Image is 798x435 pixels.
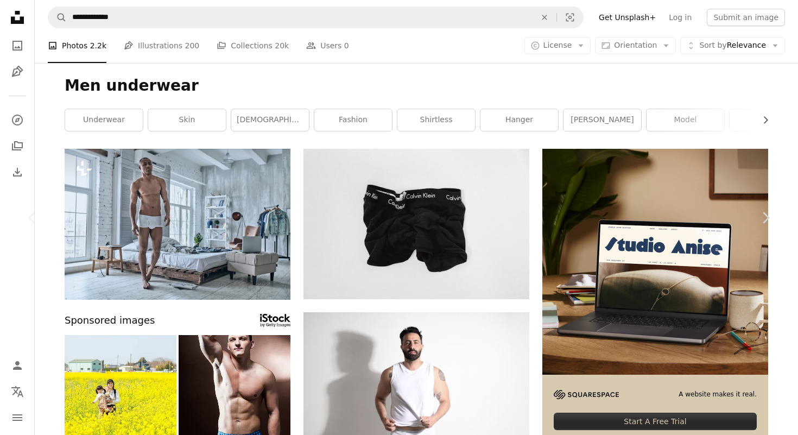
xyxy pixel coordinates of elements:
button: Sort byRelevance [680,37,785,54]
button: scroll list to the right [756,109,768,131]
form: Find visuals sitewide [48,7,584,28]
button: Search Unsplash [48,7,67,28]
button: License [524,37,591,54]
span: Sponsored images [65,313,155,329]
a: Collections 20k [217,28,289,63]
a: Illustrations [7,61,28,83]
a: Get Unsplash+ [592,9,662,26]
a: Log in [662,9,698,26]
a: Illustrations 200 [124,28,199,63]
a: Photos [7,35,28,56]
img: a close up of a pair of underwear on a white surface [303,149,529,299]
span: License [543,41,572,49]
button: Clear [533,7,556,28]
a: Download History [7,161,28,183]
a: skin [148,109,226,131]
span: 0 [344,40,349,52]
a: a person wearing underwear [303,388,529,398]
button: Orientation [595,37,676,54]
button: Visual search [557,7,583,28]
a: Full length of handsome young African man looking away while walking in the bedroom at home [65,219,290,229]
a: Collections [7,135,28,157]
div: Start A Free Trial [554,413,757,430]
a: Explore [7,109,28,131]
span: Orientation [614,41,657,49]
span: 20k [275,40,289,52]
img: Full length of handsome young African man looking away while walking in the bedroom at home [65,149,290,300]
a: fashion [314,109,392,131]
a: underwear [65,109,143,131]
img: file-1705255347840-230a6ab5bca9image [554,390,619,399]
img: file-1705123271268-c3eaf6a79b21image [542,149,768,375]
a: Next [733,166,798,270]
a: [DEMOGRAPHIC_DATA] [231,109,309,131]
button: Language [7,381,28,402]
h1: Men underwear [65,76,768,96]
span: A website makes it real. [679,390,757,399]
span: Sort by [699,41,726,49]
button: Menu [7,407,28,428]
a: hanger [480,109,558,131]
a: Users 0 [306,28,349,63]
span: Relevance [699,40,766,51]
a: a close up of a pair of underwear on a white surface [303,219,529,229]
button: Submit an image [707,9,785,26]
a: shirtless [397,109,475,131]
a: Log in / Sign up [7,355,28,376]
span: 200 [185,40,200,52]
a: model [647,109,724,131]
a: [PERSON_NAME] [563,109,641,131]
